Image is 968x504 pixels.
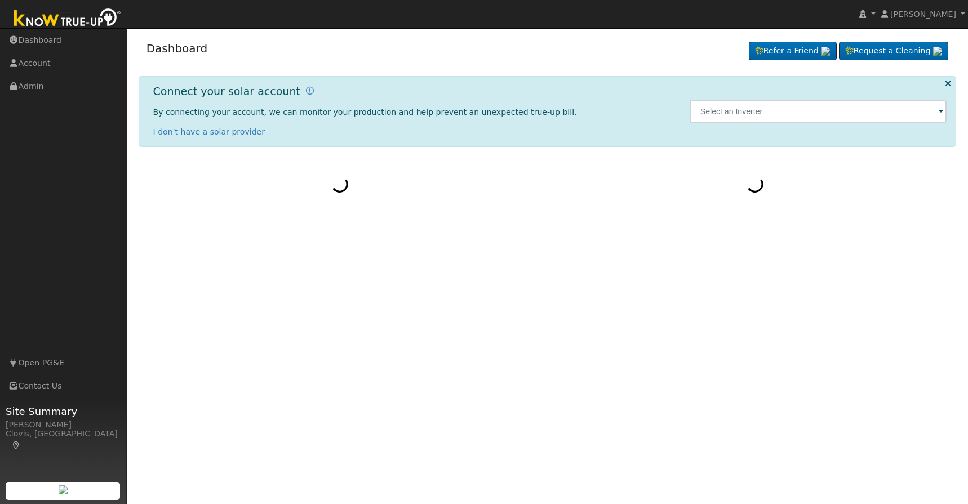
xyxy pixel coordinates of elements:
img: retrieve [59,485,68,494]
a: Request a Cleaning [839,42,948,61]
h1: Connect your solar account [153,85,300,98]
div: [PERSON_NAME] [6,419,121,431]
a: Dashboard [146,42,208,55]
div: Clovis, [GEOGRAPHIC_DATA] [6,428,121,452]
span: By connecting your account, we can monitor your production and help prevent an unexpected true-up... [153,108,577,117]
span: [PERSON_NAME] [890,10,956,19]
img: Know True-Up [8,6,127,32]
img: retrieve [821,47,830,56]
a: Map [11,441,21,450]
a: I don't have a solar provider [153,127,265,136]
img: retrieve [933,47,942,56]
a: Refer a Friend [749,42,837,61]
span: Site Summary [6,404,121,419]
input: Select an Inverter [690,100,947,123]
